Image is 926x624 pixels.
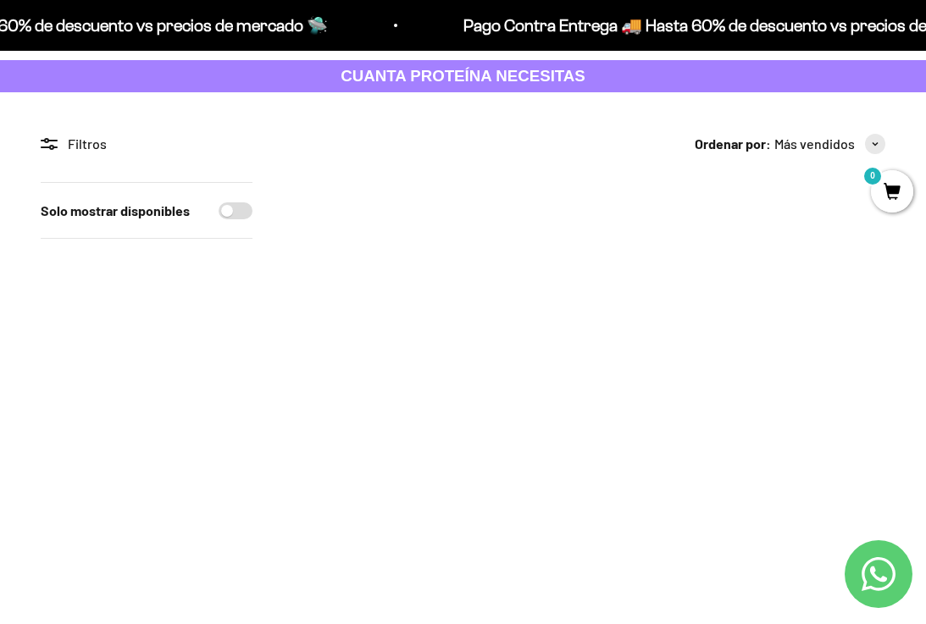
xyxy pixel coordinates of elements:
button: Más vendidos [774,133,885,155]
span: Ordenar por: [695,133,771,155]
a: 0 [871,184,913,202]
label: Solo mostrar disponibles [41,200,190,222]
div: Filtros [41,133,252,155]
span: Más vendidos [774,133,855,155]
strong: CUANTA PROTEÍNA NECESITAS [341,67,585,85]
mark: 0 [862,166,883,186]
